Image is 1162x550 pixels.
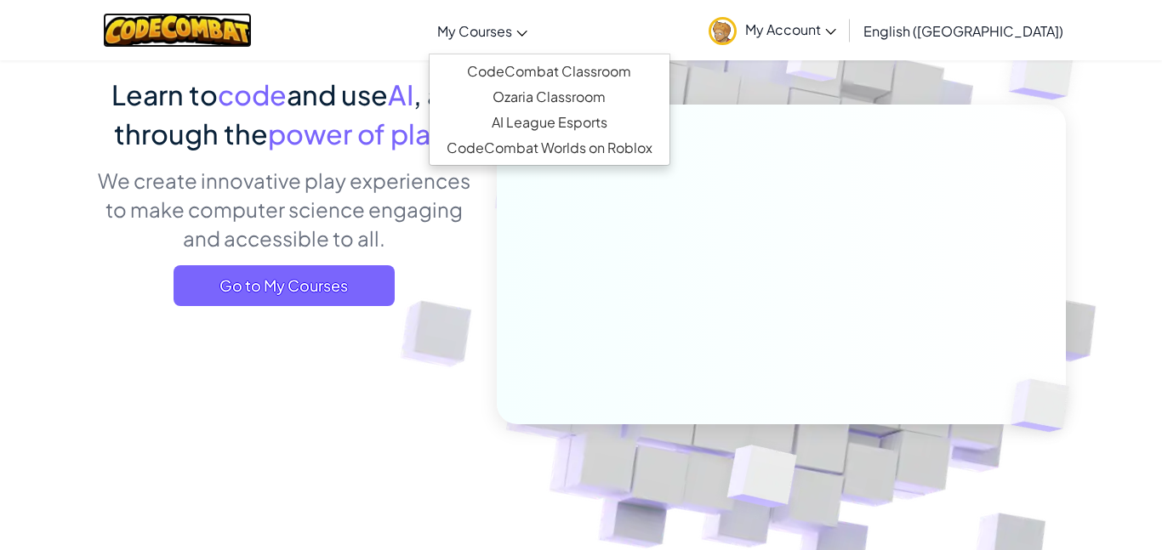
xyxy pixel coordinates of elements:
span: Learn to [111,77,218,111]
img: avatar [709,17,737,45]
a: CodeCombat Worlds on Roblox [430,135,669,161]
a: My Courses [429,8,536,54]
a: CodeCombat Classroom [430,59,669,84]
a: Ozaria Classroom [430,84,669,110]
span: code [218,77,287,111]
span: power of play [268,116,445,150]
span: English ([GEOGRAPHIC_DATA]) [863,22,1063,40]
p: We create innovative play experiences to make computer science engaging and accessible to all. [96,166,471,252]
a: AI League Esports [430,110,669,135]
span: AI [388,77,413,111]
a: Go to My Courses [174,265,395,306]
img: CodeCombat logo [103,13,252,48]
span: My Courses [437,22,512,40]
img: Overlap cubes [686,409,838,550]
img: Overlap cubes [983,343,1110,468]
a: English ([GEOGRAPHIC_DATA]) [855,8,1072,54]
span: and use [287,77,388,111]
span: My Account [745,20,836,38]
a: My Account [700,3,845,57]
